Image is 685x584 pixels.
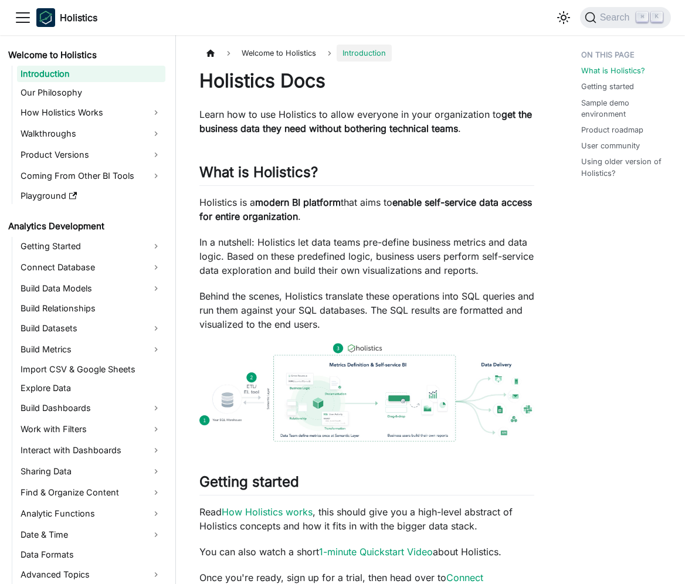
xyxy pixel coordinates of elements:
[581,140,640,151] a: User community
[581,156,666,178] a: Using older version of Holistics?
[17,258,165,277] a: Connect Database
[17,279,165,298] a: Build Data Models
[17,546,165,563] a: Data Formats
[17,66,165,82] a: Introduction
[17,300,165,317] a: Build Relationships
[17,319,165,338] a: Build Datasets
[17,340,165,359] a: Build Metrics
[17,525,165,544] a: Date & Time
[17,124,165,143] a: Walkthroughs
[199,45,534,62] nav: Breadcrumbs
[199,195,534,223] p: Holistics is a that aims to .
[17,565,165,584] a: Advanced Topics
[17,84,165,101] a: Our Philosophy
[199,289,534,331] p: Behind the scenes, Holistics translate these operations into SQL queries and run them against you...
[596,12,637,23] span: Search
[17,103,165,122] a: How Holistics Works
[581,124,643,135] a: Product roadmap
[17,167,165,185] a: Coming From Other BI Tools
[17,504,165,523] a: Analytic Functions
[36,8,97,27] a: HolisticsHolistics
[199,69,534,93] h1: Holistics Docs
[17,420,165,439] a: Work with Filters
[651,12,663,22] kbd: K
[5,218,165,235] a: Analytics Development
[199,235,534,277] p: In a nutshell: Holistics let data teams pre-define business metrics and data logic. Based on thes...
[319,546,433,558] a: 1-minute Quickstart Video
[581,65,645,76] a: What is Holistics?
[337,45,392,62] span: Introduction
[581,97,666,120] a: Sample demo environment
[17,188,165,204] a: Playground
[17,361,165,378] a: Import CSV & Google Sheets
[17,441,165,460] a: Interact with Dashboards
[554,8,573,27] button: Switch between dark and light mode (currently light mode)
[581,81,634,92] a: Getting started
[5,47,165,63] a: Welcome to Holistics
[222,506,313,518] a: How Holistics works
[17,483,165,502] a: Find & Organize Content
[636,12,648,22] kbd: ⌘
[199,45,222,62] a: Home page
[17,399,165,417] a: Build Dashboards
[199,164,534,186] h2: What is Holistics?
[14,9,32,26] button: Toggle navigation bar
[199,343,534,441] img: How Holistics fits in your Data Stack
[199,107,534,135] p: Learn how to use Holistics to allow everyone in your organization to .
[17,380,165,396] a: Explore Data
[17,145,165,164] a: Product Versions
[17,237,165,256] a: Getting Started
[17,462,165,481] a: Sharing Data
[199,505,534,533] p: Read , this should give you a high-level abstract of Holistics concepts and how it fits in with t...
[580,7,671,28] button: Search (Command+K)
[255,196,341,208] strong: modern BI platform
[236,45,322,62] span: Welcome to Holistics
[36,8,55,27] img: Holistics
[199,545,534,559] p: You can also watch a short about Holistics.
[199,473,534,495] h2: Getting started
[60,11,97,25] b: Holistics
